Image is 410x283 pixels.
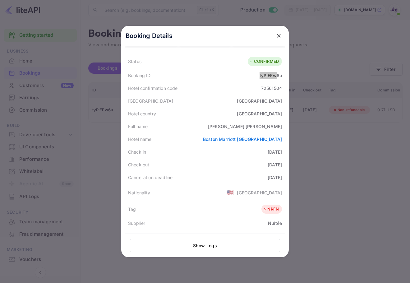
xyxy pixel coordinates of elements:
[128,58,141,65] div: Status
[128,220,145,226] div: Supplier
[130,239,280,252] button: Show Logs
[261,85,282,91] div: 72561504
[128,189,150,196] div: Nationality
[128,206,136,212] div: Tag
[128,98,173,104] div: [GEOGRAPHIC_DATA]
[237,110,282,117] div: [GEOGRAPHIC_DATA]
[128,149,146,155] div: Check in
[128,85,177,91] div: Hotel confirmation code
[128,161,149,168] div: Check out
[263,206,279,212] div: NRFN
[268,161,282,168] div: [DATE]
[268,149,282,155] div: [DATE]
[237,189,282,196] div: [GEOGRAPHIC_DATA]
[128,110,156,117] div: Hotel country
[126,31,173,40] p: Booking Details
[273,30,284,41] button: close
[128,123,148,130] div: Full name
[128,174,173,181] div: Cancellation deadline
[128,72,151,79] div: Booking ID
[268,174,282,181] div: [DATE]
[264,233,282,239] div: 8314001
[128,233,169,239] div: Supplier booking ID
[128,136,152,142] div: Hotel name
[203,137,282,142] a: Boston Marriott [GEOGRAPHIC_DATA]
[237,98,282,104] div: [GEOGRAPHIC_DATA]
[249,58,279,65] div: CONFIRMED
[268,220,282,226] div: Nuitée
[227,187,234,198] span: United States
[260,72,282,79] div: tyPiEFw6u
[208,123,282,130] div: [PERSON_NAME] [PERSON_NAME]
